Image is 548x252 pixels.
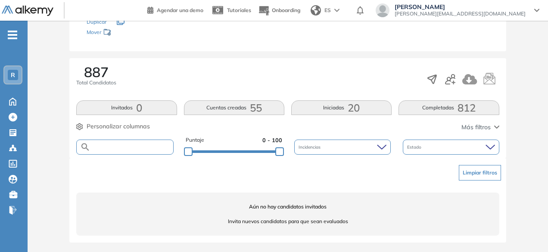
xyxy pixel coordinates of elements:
[76,218,499,225] span: Invita nuevos candidatos para que sean evaluados
[184,100,284,115] button: Cuentas creadas55
[291,100,392,115] button: Iniciadas20
[459,165,501,180] button: Limpiar filtros
[11,72,15,78] span: R
[76,122,150,131] button: Personalizar columnas
[147,4,203,15] a: Agendar una demo
[2,6,53,16] img: Logo
[80,142,90,152] img: SEARCH_ALT
[262,136,282,144] span: 0 - 100
[87,122,150,131] span: Personalizar columnas
[461,123,491,132] span: Más filtros
[395,3,526,10] span: [PERSON_NAME]
[87,19,106,25] span: Duplicar
[294,140,391,155] div: Incidencias
[407,144,423,150] span: Estado
[227,7,251,13] span: Tutoriales
[76,100,177,115] button: Invitados0
[186,136,204,144] span: Puntaje
[87,25,173,41] div: Mover
[8,34,17,36] i: -
[399,100,499,115] button: Completadas812
[395,10,526,17] span: [PERSON_NAME][EMAIL_ADDRESS][DOMAIN_NAME]
[258,1,300,20] button: Onboarding
[324,6,331,14] span: ES
[334,9,339,12] img: arrow
[299,144,322,150] span: Incidencias
[84,65,109,79] span: 887
[272,7,300,13] span: Onboarding
[461,123,499,132] button: Más filtros
[157,7,203,13] span: Agendar una demo
[311,5,321,16] img: world
[76,203,499,211] span: Aún no hay candidatos invitados
[403,140,499,155] div: Estado
[76,79,116,87] span: Total Candidatos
